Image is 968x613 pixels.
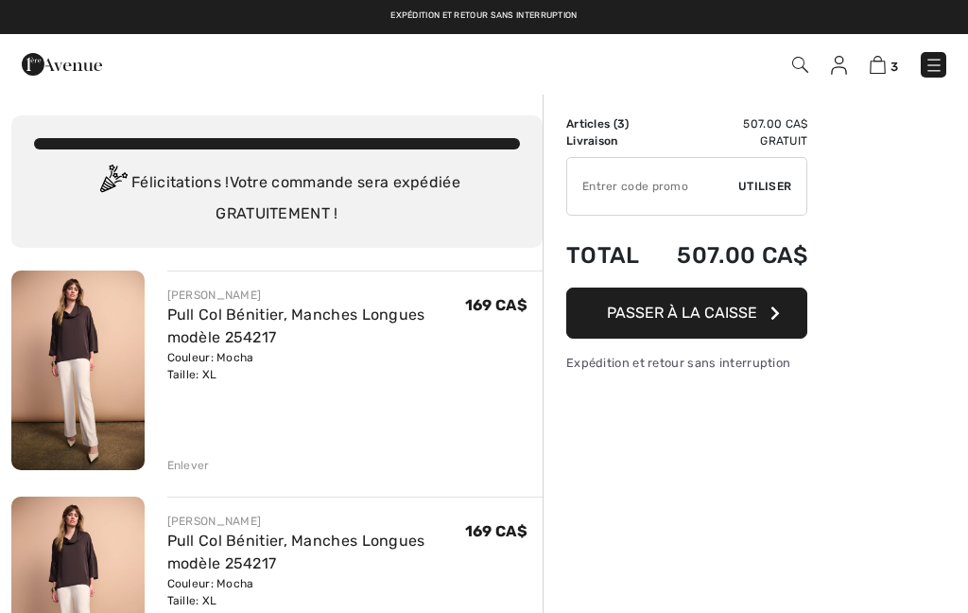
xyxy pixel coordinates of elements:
div: Expédition et retour sans interruption [566,354,807,372]
td: 507.00 CA$ [653,115,808,132]
a: Pull Col Bénitier, Manches Longues modèle 254217 [167,306,425,346]
a: Pull Col Bénitier, Manches Longues modèle 254217 [167,532,425,572]
img: Pull Col Bénitier, Manches Longues modèle 254217 [11,271,145,470]
img: Recherche [792,57,808,73]
td: Gratuit [653,132,808,149]
a: 3 [870,53,898,76]
img: 1ère Avenue [22,45,102,83]
img: Congratulation2.svg [94,165,131,202]
div: Couleur: Mocha Taille: XL [167,349,465,383]
td: Total [566,223,653,288]
img: Panier d'achat [870,56,886,74]
button: Passer à la caisse [566,288,807,339]
img: Menu [925,56,943,75]
div: [PERSON_NAME] [167,513,465,530]
span: Passer à la caisse [607,304,757,322]
div: [PERSON_NAME] [167,287,465,304]
span: Utiliser [738,178,791,195]
a: 1ère Avenue [22,54,102,72]
img: Mes infos [831,56,847,75]
td: 507.00 CA$ [653,223,808,288]
span: 3 [617,117,625,131]
td: Articles ( ) [566,115,653,132]
span: 169 CA$ [465,296,527,314]
div: Enlever [167,457,210,474]
input: Code promo [567,158,738,215]
div: Couleur: Mocha Taille: XL [167,575,465,609]
div: Félicitations ! Votre commande sera expédiée GRATUITEMENT ! [34,165,520,225]
span: 169 CA$ [465,522,527,540]
span: 3 [890,60,898,74]
td: Livraison [566,132,653,149]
